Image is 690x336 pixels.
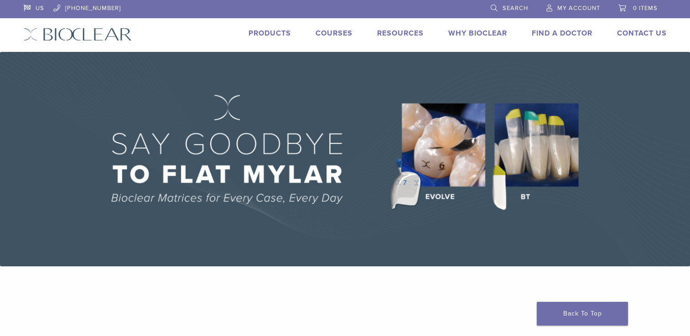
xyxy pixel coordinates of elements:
[377,29,424,38] a: Resources
[633,5,658,12] span: 0 items
[503,5,528,12] span: Search
[617,29,667,38] a: Contact Us
[316,29,353,38] a: Courses
[24,28,132,41] img: Bioclear
[557,5,600,12] span: My Account
[537,302,628,326] a: Back To Top
[532,29,592,38] a: Find A Doctor
[249,29,291,38] a: Products
[448,29,507,38] a: Why Bioclear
